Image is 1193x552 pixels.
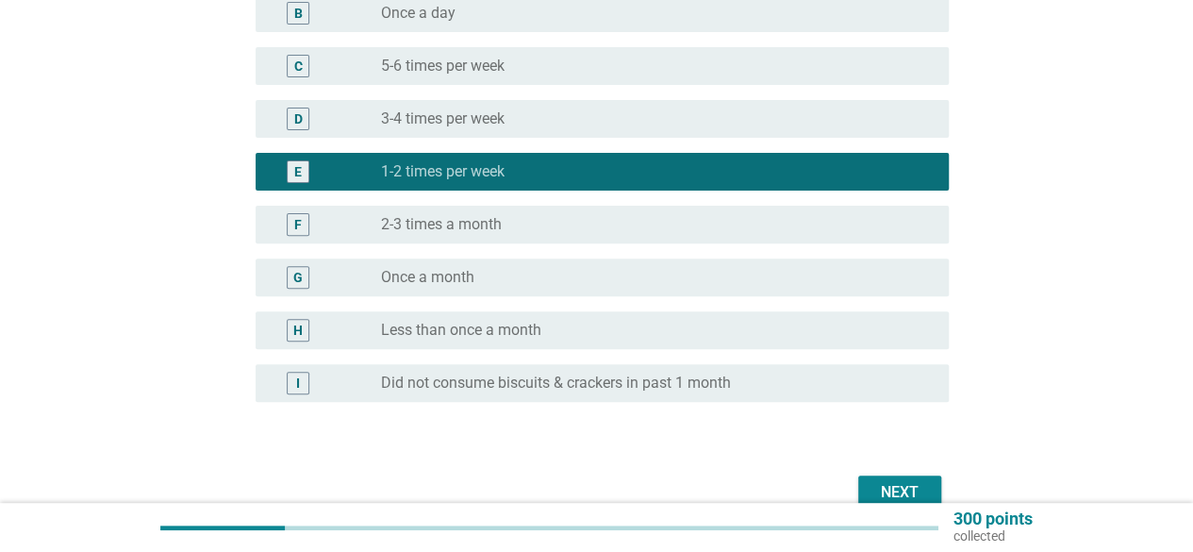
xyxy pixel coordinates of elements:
label: Once a day [381,4,456,23]
div: H [293,321,303,341]
label: Once a month [381,268,474,287]
div: E [294,162,302,182]
div: D [294,109,303,129]
div: I [296,374,300,393]
label: Did not consume biscuits & crackers in past 1 month [381,374,731,393]
label: 5-6 times per week [381,57,505,75]
label: 2-3 times a month [381,215,502,234]
div: Next [873,481,926,504]
p: collected [953,527,1033,544]
label: 3-4 times per week [381,109,505,128]
label: Less than once a month [381,321,541,340]
button: Next [858,476,941,510]
div: F [294,215,302,235]
div: C [294,57,303,76]
div: G [293,268,303,288]
label: 1-2 times per week [381,162,505,181]
div: B [294,4,303,24]
p: 300 points [953,510,1033,527]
